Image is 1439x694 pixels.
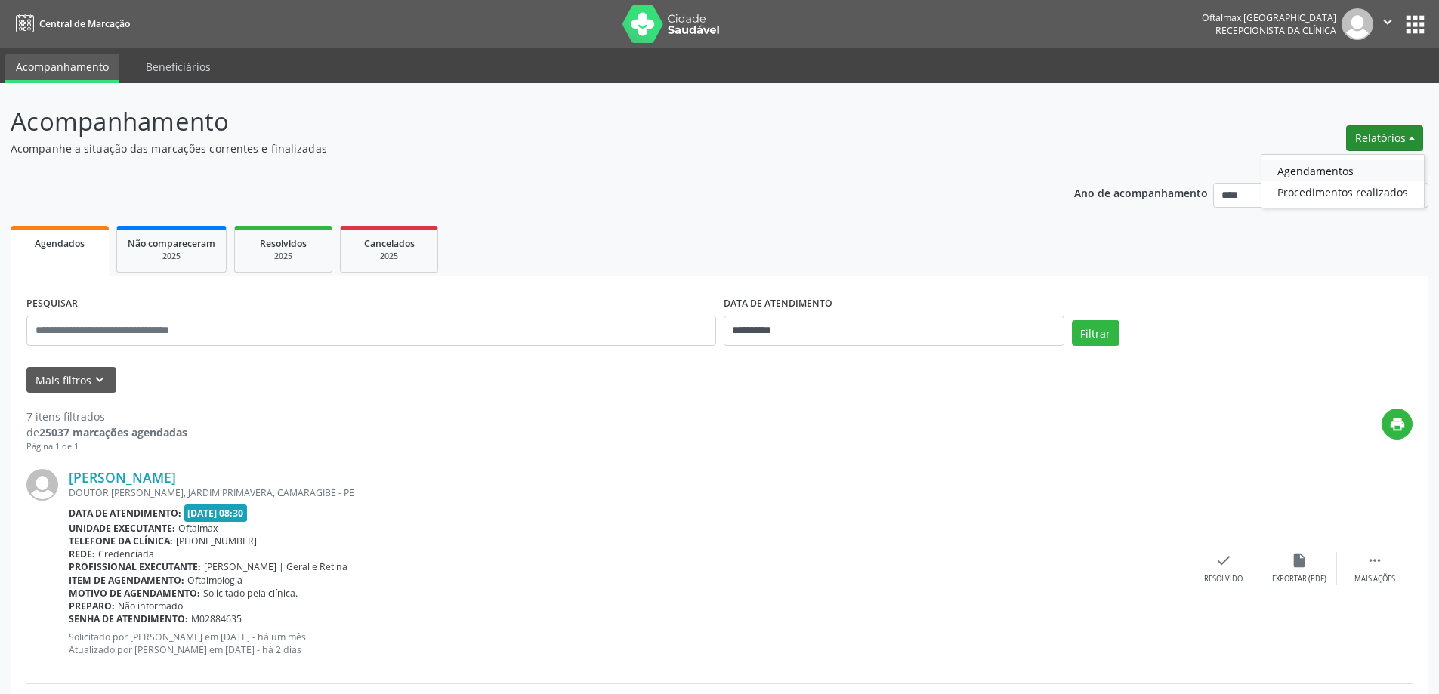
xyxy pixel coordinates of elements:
[69,547,95,560] b: Rede:
[69,587,200,600] b: Motivo de agendamento:
[1272,574,1326,585] div: Exportar (PDF)
[351,251,427,262] div: 2025
[11,103,1003,140] p: Acompanhamento
[1261,154,1425,208] ul: Relatórios
[176,535,257,547] span: [PHONE_NUMBER]
[135,54,221,80] a: Beneficiários
[203,587,298,600] span: Solicitado pela clínica.
[1261,181,1424,202] a: Procedimentos realizados
[39,425,187,440] strong: 25037 marcações agendadas
[1366,552,1383,569] i: 
[91,372,108,388] i: keyboard_arrow_down
[5,54,119,83] a: Acompanhamento
[1291,552,1308,569] i: insert_drive_file
[26,424,187,440] div: de
[35,237,85,250] span: Agendados
[1382,409,1413,440] button: print
[26,440,187,453] div: Página 1 de 1
[69,469,176,486] a: [PERSON_NAME]
[39,17,130,30] span: Central de Marcação
[69,560,201,573] b: Profissional executante:
[724,292,832,316] label: DATA DE ATENDIMENTO
[26,367,116,393] button: Mais filtroskeyboard_arrow_down
[1215,552,1232,569] i: check
[1215,24,1336,37] span: Recepcionista da clínica
[11,11,130,36] a: Central de Marcação
[118,600,183,612] span: Não informado
[1261,160,1424,181] a: Agendamentos
[69,612,188,625] b: Senha de atendimento:
[69,522,175,535] b: Unidade executante:
[191,612,242,625] span: M02884635
[1379,14,1396,30] i: 
[69,631,1186,656] p: Solicitado por [PERSON_NAME] em [DATE] - há um mês Atualizado por [PERSON_NAME] em [DATE] - há 2 ...
[1373,8,1402,40] button: 
[1389,416,1406,433] i: print
[128,251,215,262] div: 2025
[1202,11,1336,24] div: Oftalmax [GEOGRAPHIC_DATA]
[69,507,181,520] b: Data de atendimento:
[204,560,347,573] span: [PERSON_NAME] | Geral e Retina
[1346,125,1423,151] button: Relatórios
[184,504,248,522] span: [DATE] 08:30
[1204,574,1243,585] div: Resolvido
[26,292,78,316] label: PESQUISAR
[69,535,173,547] b: Telefone da clínica:
[69,600,115,612] b: Preparo:
[98,547,154,560] span: Credenciada
[69,486,1186,499] div: DOUTOR [PERSON_NAME], JARDIM PRIMAVERA, CAMARAGIBE - PE
[260,237,307,250] span: Resolvidos
[1074,183,1208,202] p: Ano de acompanhamento
[26,469,58,501] img: img
[364,237,415,250] span: Cancelados
[245,251,321,262] div: 2025
[26,409,187,424] div: 7 itens filtrados
[69,574,184,587] b: Item de agendamento:
[1072,320,1119,346] button: Filtrar
[1342,8,1373,40] img: img
[178,522,218,535] span: Oftalmax
[1354,574,1395,585] div: Mais ações
[11,140,1003,156] p: Acompanhe a situação das marcações correntes e finalizadas
[128,237,215,250] span: Não compareceram
[187,574,242,587] span: Oftalmologia
[1402,11,1428,38] button: apps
